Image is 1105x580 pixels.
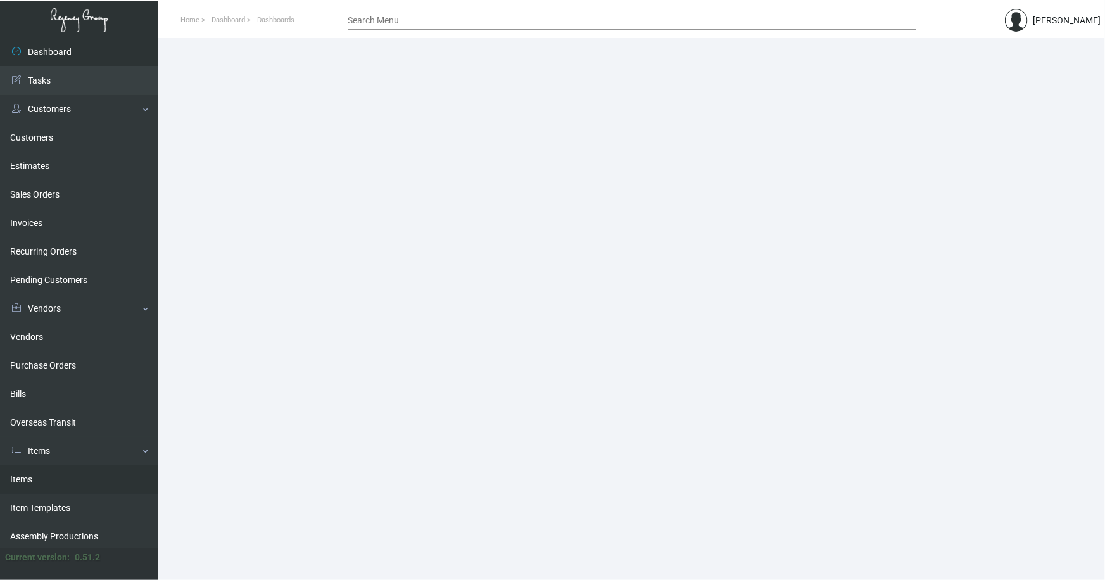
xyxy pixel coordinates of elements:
span: Dashboards [257,16,294,24]
div: [PERSON_NAME] [1033,14,1101,27]
div: Current version: [5,551,70,564]
span: Dashboard [212,16,245,24]
div: 0.51.2 [75,551,100,564]
span: Home [180,16,199,24]
img: admin@bootstrapmaster.com [1005,9,1028,32]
